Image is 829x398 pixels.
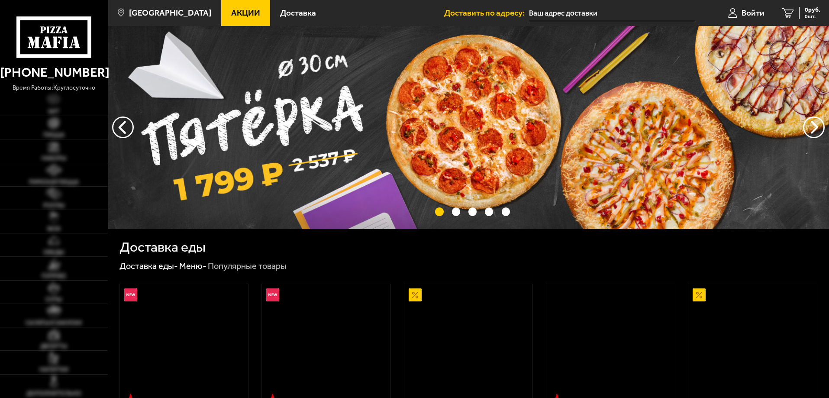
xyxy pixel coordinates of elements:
span: 0 руб. [805,7,820,13]
img: Новинка [266,288,279,301]
span: Обеды [43,249,64,256]
span: Хит [48,109,60,115]
button: точки переключения [468,207,477,216]
button: предыдущий [803,116,825,138]
span: Супы [45,297,62,303]
span: Доставка [280,9,316,17]
img: Новинка [124,288,137,301]
span: [GEOGRAPHIC_DATA] [129,9,211,17]
span: Пицца [43,132,65,138]
img: Акционный [409,288,422,301]
span: Салаты и закуски [26,320,82,326]
span: Акции [231,9,260,17]
button: следующий [112,116,134,138]
span: Дополнительно [26,391,81,397]
span: Десерты [40,343,67,349]
span: Напитки [39,367,68,373]
input: Ваш адрес доставки [529,5,695,21]
span: 0 шт. [805,14,820,19]
span: WOK [47,226,61,232]
span: Доставить по адресу: [444,9,529,17]
button: точки переключения [435,207,443,216]
span: Войти [742,9,764,17]
button: точки переключения [452,207,460,216]
span: Роллы [43,203,65,209]
button: точки переключения [502,207,510,216]
button: точки переключения [485,207,493,216]
a: Доставка еды- [119,261,178,271]
a: Меню- [179,261,206,271]
h1: Доставка еды [119,240,206,254]
span: Наборы [42,155,66,162]
span: Римская пицца [29,179,79,185]
div: Популярные товары [208,261,287,272]
span: Горячее [42,273,66,279]
img: Акционный [693,288,706,301]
